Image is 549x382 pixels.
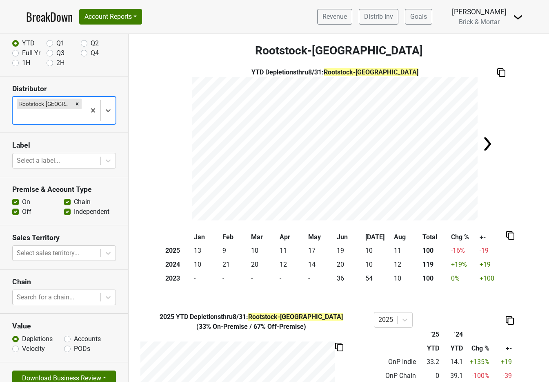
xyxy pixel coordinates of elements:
[306,244,335,258] td: 17
[12,185,116,194] h3: Premise & Account Type
[452,7,507,17] div: [PERSON_NAME]
[79,9,142,25] button: Account Reports
[12,141,116,150] h3: Label
[56,48,64,58] label: Q3
[306,272,335,285] td: -
[12,278,116,286] h3: Chain
[478,230,506,244] th: +-
[324,68,418,76] span: Rootstock-[GEOGRAPHIC_DATA]
[249,244,278,258] td: 10
[441,342,465,355] th: YTD
[465,355,491,369] td: +135 %
[441,355,465,369] td: 14.1
[420,230,449,244] th: Total
[22,344,45,354] label: Velocity
[278,272,306,285] td: -
[220,272,249,285] td: -
[74,207,109,217] label: Independent
[465,342,491,355] th: Chg %
[497,68,505,77] img: Copy to clipboard
[418,342,442,355] th: YTD
[449,272,478,285] td: 0 %
[22,38,35,48] label: YTD
[363,272,392,285] td: 54
[459,18,500,26] span: Brick & Mortar
[163,258,192,272] th: 2024
[12,322,116,330] h3: Value
[220,230,249,244] th: Feb
[135,322,368,332] div: ( 33% On-Premise / 67% Off-Premise )
[317,9,352,25] a: Revenue
[192,230,220,244] th: Jan
[192,244,220,258] td: 13
[418,328,442,342] th: '25
[420,258,449,272] th: 119
[335,258,363,272] td: 20
[278,230,306,244] th: Apr
[22,207,31,217] label: Off
[220,258,249,272] td: 21
[73,99,82,109] div: Remove Rootstock-MN
[335,272,363,285] td: 36
[192,67,478,77] div: YTD Depletions thru 8/31 :
[74,344,90,354] label: PODs
[449,258,478,272] td: +19 %
[91,38,99,48] label: Q2
[160,313,176,321] span: 2025
[374,355,418,369] td: OnP Indie
[163,244,192,258] th: 2025
[220,244,249,258] td: 9
[192,258,220,272] td: 10
[248,313,343,321] span: Rootstock-[GEOGRAPHIC_DATA]
[17,99,73,109] div: Rootstock-[GEOGRAPHIC_DATA]
[306,258,335,272] td: 14
[418,355,442,369] td: 33.2
[278,258,306,272] td: 12
[22,334,53,344] label: Depletions
[479,136,496,152] img: Arrow right
[12,85,116,93] h3: Distributor
[74,197,91,207] label: Chain
[392,258,420,272] td: 12
[26,8,73,25] a: BreakDown
[12,234,116,242] h3: Sales Territory
[129,44,549,58] h3: Rootstock-[GEOGRAPHIC_DATA]
[359,9,398,25] a: Distrib Inv
[56,58,64,68] label: 2H
[163,272,192,285] th: 2023
[449,230,478,244] th: Chg %
[306,230,335,244] th: May
[420,244,449,258] th: 100
[506,231,514,240] img: Copy to clipboard
[392,244,420,258] td: 11
[249,272,278,285] td: -
[363,258,392,272] td: 10
[491,342,514,355] th: +-
[22,48,40,58] label: Full Yr
[513,12,523,22] img: Dropdown Menu
[449,244,478,258] td: -16 %
[335,230,363,244] th: Jun
[491,355,514,369] td: +19
[74,334,101,344] label: Accounts
[56,38,64,48] label: Q1
[335,343,343,351] img: Copy to clipboard
[506,316,514,325] img: Copy to clipboard
[478,258,506,272] td: +19
[420,272,449,285] th: 100
[478,272,506,285] td: +100
[135,312,368,322] div: YTD Depletions thru 8/31 :
[363,244,392,258] td: 10
[22,197,30,207] label: On
[249,258,278,272] td: 20
[363,230,392,244] th: [DATE]
[91,48,99,58] label: Q4
[335,244,363,258] td: 19
[278,244,306,258] td: 11
[249,230,278,244] th: Mar
[405,9,432,25] a: Goals
[192,272,220,285] td: -
[392,230,420,244] th: Aug
[441,328,465,342] th: '24
[22,58,30,68] label: 1H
